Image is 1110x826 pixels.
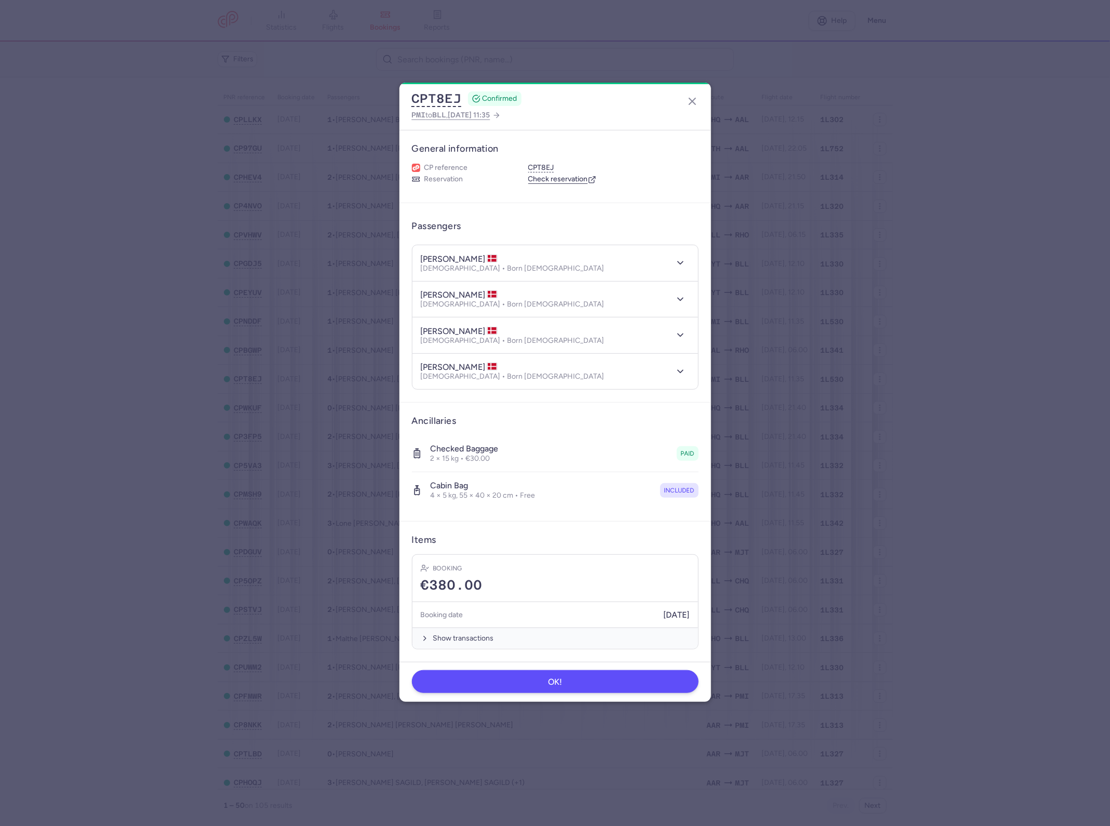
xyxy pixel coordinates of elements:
[433,563,462,574] h4: Booking
[483,94,517,104] span: CONFIRMED
[412,91,462,106] button: CPT8EJ
[528,163,554,172] button: CPT8EJ
[431,444,499,454] h4: Checked baggage
[424,163,468,172] span: CP reference
[664,485,694,496] span: included
[421,300,605,309] p: [DEMOGRAPHIC_DATA] • Born [DEMOGRAPHIC_DATA]
[431,454,499,463] p: 2 × 15 kg • €30.00
[412,534,436,546] h3: Items
[421,290,498,300] h4: [PERSON_NAME]
[412,111,426,119] span: PMI
[421,372,605,381] p: [DEMOGRAPHIC_DATA] • Born [DEMOGRAPHIC_DATA]
[433,111,447,119] span: BLL
[421,264,605,273] p: [DEMOGRAPHIC_DATA] • Born [DEMOGRAPHIC_DATA]
[681,448,694,459] span: paid
[421,578,483,593] span: €380.00
[421,254,498,264] h4: [PERSON_NAME]
[528,175,596,184] a: Check reservation
[421,326,498,337] h4: [PERSON_NAME]
[412,109,490,122] span: to ,
[412,670,699,693] button: OK!
[412,164,420,172] figure: 1L airline logo
[431,491,536,500] p: 4 × 5 kg, 55 × 40 × 20 cm • Free
[421,608,463,621] h5: Booking date
[412,220,462,232] h3: Passengers
[412,415,699,427] h3: Ancillaries
[664,610,690,620] span: [DATE]
[412,143,699,155] h3: General information
[421,362,498,372] h4: [PERSON_NAME]
[424,175,463,184] span: Reservation
[448,111,490,119] span: [DATE] 11:35
[421,337,605,345] p: [DEMOGRAPHIC_DATA] • Born [DEMOGRAPHIC_DATA]
[548,677,562,687] span: OK!
[412,555,698,602] div: Booking€380.00
[431,481,536,491] h4: Cabin bag
[412,628,698,649] button: Show transactions
[412,109,501,122] a: PMItoBLL,[DATE] 11:35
